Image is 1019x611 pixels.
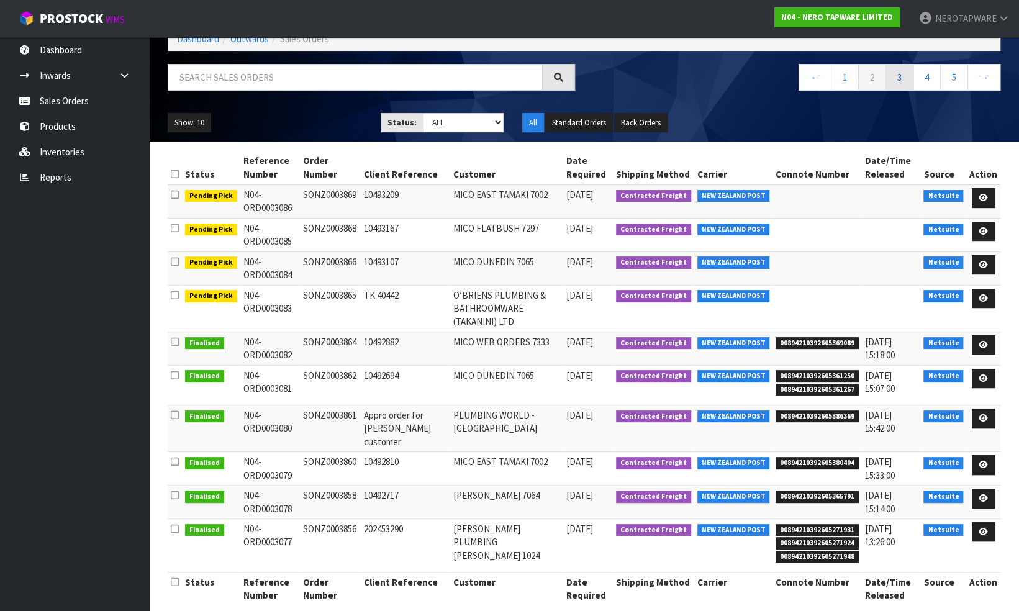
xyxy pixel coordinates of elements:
th: Connote Number [772,151,862,184]
span: Contracted Freight [616,410,691,423]
td: 10493209 [361,184,450,218]
a: → [967,64,1000,91]
td: 10492882 [361,332,450,365]
button: All [522,113,544,133]
th: Status [182,151,240,184]
td: N04-ORD0003082 [240,332,301,365]
span: Contracted Freight [616,224,691,236]
span: NEW ZEALAND POST [697,524,770,536]
td: N04-ORD0003079 [240,452,301,486]
span: NEROTAPWARE [935,12,996,24]
td: SONZ0003866 [300,251,361,285]
th: Reference Number [240,572,301,605]
td: SONZ0003860 [300,452,361,486]
span: Finalised [185,410,224,423]
span: 00894210392605361250 [776,370,859,382]
span: NEW ZEALAND POST [697,190,770,202]
td: N04-ORD0003086 [240,184,301,218]
button: Show: 10 [168,113,211,133]
span: NEW ZEALAND POST [697,370,770,382]
span: [DATE] 15:14:00 [865,489,895,514]
span: Contracted Freight [616,337,691,350]
span: Netsuite [923,290,963,302]
span: Finalised [185,457,224,469]
span: NEW ZEALAND POST [697,410,770,423]
button: Back Orders [614,113,668,133]
span: Contracted Freight [616,190,691,202]
td: N04-ORD0003083 [240,285,301,332]
span: Contracted Freight [616,524,691,536]
td: N04-ORD0003081 [240,365,301,405]
a: 1 [831,64,859,91]
th: Date Required [563,572,613,605]
a: ← [799,64,831,91]
td: N04-ORD0003085 [240,218,301,251]
strong: Status: [387,117,417,128]
span: NEW ZEALAND POST [697,290,770,302]
span: [DATE] 15:07:00 [865,369,895,394]
button: Standard Orders [545,113,613,133]
input: Search sales orders [168,64,543,91]
span: Finalised [185,337,224,350]
th: Order Number [300,572,361,605]
span: [DATE] 15:42:00 [865,409,895,434]
span: Finalised [185,491,224,503]
td: 10493167 [361,218,450,251]
span: [DATE] 15:33:00 [865,456,895,481]
span: [DATE] [566,369,593,381]
a: Dashboard [177,33,219,45]
span: NEW ZEALAND POST [697,457,770,469]
a: 2 [858,64,886,91]
td: 10492810 [361,452,450,486]
span: 00894210392605365791 [776,491,859,503]
td: N04-ORD0003078 [240,486,301,519]
span: Finalised [185,370,224,382]
a: 4 [913,64,941,91]
span: Netsuite [923,457,963,469]
span: NEW ZEALAND POST [697,491,770,503]
td: SONZ0003868 [300,218,361,251]
span: 00894210392605271924 [776,537,859,550]
span: Contracted Freight [616,256,691,269]
span: Netsuite [923,224,963,236]
td: SONZ0003862 [300,365,361,405]
span: [DATE] [566,222,593,234]
a: Outwards [230,33,269,45]
td: N04-ORD0003077 [240,518,301,572]
nav: Page navigation [594,64,1001,94]
td: SONZ0003856 [300,518,361,572]
th: Date/Time Released [862,572,921,605]
td: N04-ORD0003084 [240,251,301,285]
td: SONZ0003858 [300,486,361,519]
th: Reference Number [240,151,301,184]
span: Netsuite [923,190,963,202]
span: NEW ZEALAND POST [697,224,770,236]
a: 5 [940,64,968,91]
span: [DATE] [566,489,593,501]
span: [DATE] [566,256,593,268]
th: Shipping Method [613,151,694,184]
span: [DATE] [566,523,593,535]
span: [DATE] [566,336,593,348]
td: MICO WEB ORDERS 7333 [450,332,563,365]
span: 00894210392605369089 [776,337,859,350]
span: Netsuite [923,370,963,382]
td: SONZ0003869 [300,184,361,218]
td: N04-ORD0003080 [240,405,301,452]
th: Customer [450,151,563,184]
span: Pending Pick [185,224,237,236]
span: Netsuite [923,256,963,269]
span: [DATE] 15:18:00 [865,336,895,361]
th: Date/Time Released [862,151,921,184]
td: SONZ0003864 [300,332,361,365]
img: cube-alt.png [19,11,34,26]
th: Customer [450,572,563,605]
a: 3 [885,64,913,91]
th: Action [966,151,1000,184]
span: NEW ZEALAND POST [697,337,770,350]
td: Appro order for [PERSON_NAME] customer [361,405,450,452]
span: [DATE] [566,189,593,201]
td: O’BRIENS PLUMBING & BATHROOMWARE (TAKANINI) LTD [450,285,563,332]
span: Contracted Freight [616,457,691,469]
td: MICO DUNEDIN 7065 [450,365,563,405]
